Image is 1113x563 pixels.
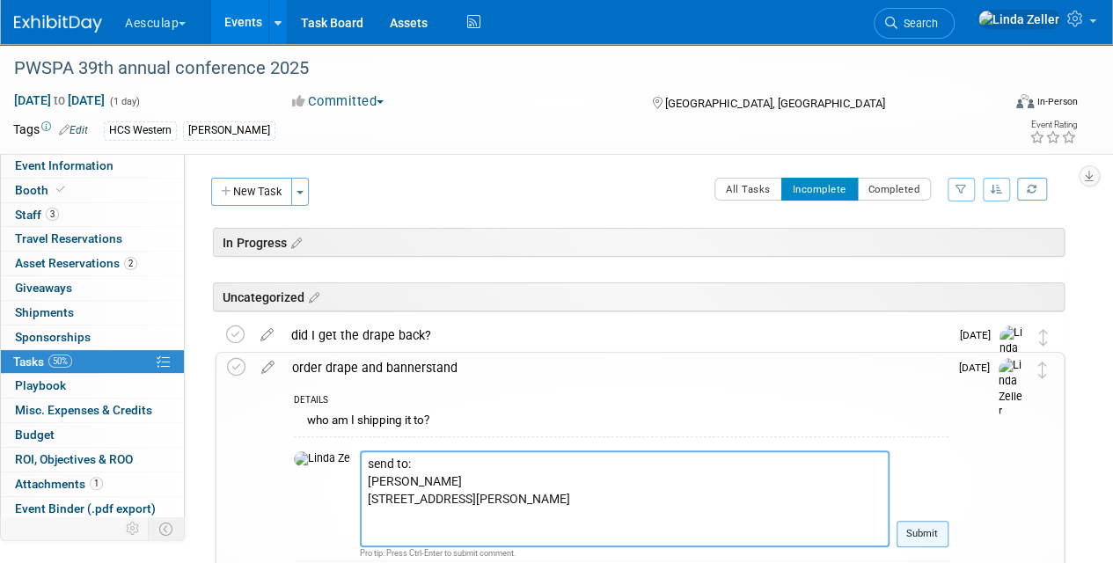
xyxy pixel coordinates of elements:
span: [DATE] [DATE] [13,92,106,108]
img: Linda Zeller [1000,325,1026,388]
a: Search [874,8,955,39]
a: Playbook [1,374,184,398]
span: 1 [90,477,103,490]
span: [DATE] [960,329,1000,341]
div: In Progress [213,228,1065,257]
span: Sponsorships [15,330,91,344]
span: 2 [124,257,137,270]
td: Toggle Event Tabs [149,517,185,540]
a: Giveaways [1,276,184,300]
i: Move task [1038,362,1047,378]
div: [PERSON_NAME] [183,121,275,140]
button: New Task [211,178,292,206]
a: Event Information [1,154,184,178]
a: Event Binder (.pdf export) [1,497,184,521]
div: PWSPA 39th annual conference 2025 [8,53,987,84]
span: Tasks [13,355,72,369]
button: Committed [286,92,391,111]
div: who am I shipping it to? [294,409,948,436]
a: Refresh [1017,178,1047,201]
span: Budget [15,428,55,442]
a: Asset Reservations2 [1,252,184,275]
img: Linda Zeller [294,451,351,467]
span: (1 day) [108,96,140,107]
img: Format-Inperson.png [1016,94,1034,108]
i: Booth reservation complete [56,185,65,194]
img: Linda Zeller [999,358,1025,420]
button: All Tasks [714,178,782,201]
td: Tags [13,121,88,141]
a: Travel Reservations [1,227,184,251]
span: Giveaways [15,281,72,295]
a: edit [253,360,283,376]
span: Search [897,17,938,30]
div: Event Format [922,91,1078,118]
img: ExhibitDay [14,15,102,33]
div: Uncategorized [213,282,1065,311]
span: Event Binder (.pdf export) [15,501,156,515]
span: Asset Reservations [15,256,137,270]
span: 50% [48,355,72,368]
div: Event Rating [1029,121,1077,129]
a: Staff3 [1,203,184,227]
span: Travel Reservations [15,231,122,245]
a: edit [252,327,282,343]
i: Move task [1039,329,1048,346]
span: Playbook [15,378,66,392]
span: [GEOGRAPHIC_DATA], [GEOGRAPHIC_DATA] [664,97,884,110]
a: ROI, Objectives & ROO [1,448,184,472]
div: DETAILS [294,394,948,409]
div: In-Person [1036,95,1078,108]
button: Completed [857,178,932,201]
button: Submit [897,521,948,547]
span: to [51,93,68,107]
a: Budget [1,423,184,447]
span: Attachments [15,477,103,491]
a: Misc. Expenses & Credits [1,398,184,422]
div: Pro tip: Press Ctrl-Enter to submit comment. [360,547,890,559]
a: Booth [1,179,184,202]
img: Linda Zeller [978,10,1060,29]
a: Sponsorships [1,325,184,349]
span: Misc. Expenses & Credits [15,403,152,417]
div: did I get the drape back? [282,320,949,350]
button: Incomplete [781,178,858,201]
span: ROI, Objectives & ROO [15,452,133,466]
span: [DATE] [959,362,999,374]
td: Personalize Event Tab Strip [118,517,149,540]
span: Shipments [15,305,74,319]
a: Shipments [1,301,184,325]
div: order drape and bannerstand [283,353,948,383]
span: Staff [15,208,59,222]
a: Edit sections [287,233,302,251]
span: Booth [15,183,69,197]
a: Attachments1 [1,472,184,496]
div: HCS Western [104,121,177,140]
span: Event Information [15,158,113,172]
a: Edit sections [304,288,319,305]
a: Tasks50% [1,350,184,374]
span: 3 [46,208,59,221]
a: Edit [59,124,88,136]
